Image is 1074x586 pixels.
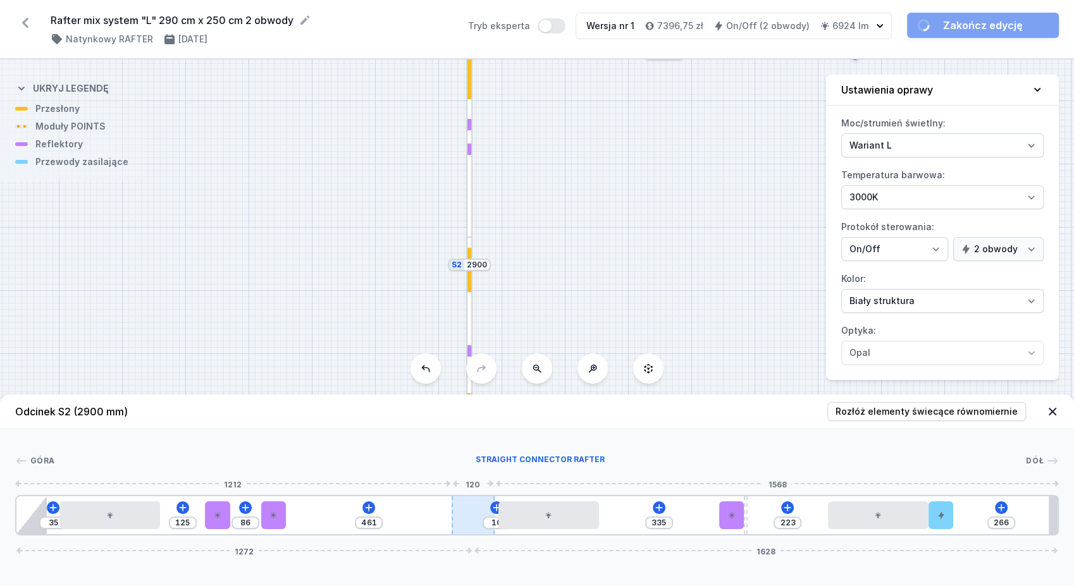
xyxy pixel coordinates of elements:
[836,405,1018,418] span: Rozłóż elementy świecące równomiernie
[1026,456,1044,466] span: Dół
[841,113,1044,157] label: Moc/strumień świetlny:
[498,501,599,529] div: LED opal module 280mm
[261,501,287,529] div: PET next module 35°
[828,501,929,529] div: LED opal module 280mm
[460,480,485,487] span: 120
[653,501,665,514] button: Dodaj element
[538,18,565,34] button: Tryb eksperta
[176,501,189,514] button: Dodaj element
[359,518,379,528] input: Wymiar [mm]
[763,480,791,487] span: 1568
[230,547,259,554] span: 1272
[178,33,207,46] h4: [DATE]
[54,455,1026,467] div: Straight connector RAFTER
[15,404,128,419] h4: Odcinek S2
[299,14,311,27] button: Edytuj nazwę projektu
[777,518,798,528] input: Wymiar [mm]
[59,501,160,529] div: LED opal module 280mm
[991,518,1011,528] input: Wymiar [mm]
[841,269,1044,313] label: Kolor:
[239,501,252,514] button: Dodaj element
[205,501,230,529] div: PET next module 35°
[649,518,669,528] input: Wymiar [mm]
[826,75,1059,106] button: Ustawienia oprawy
[726,20,810,32] h4: On/Off (2 obwody)
[33,82,109,95] h4: Ukryj legendę
[953,237,1044,261] select: Protokół sterowania:
[719,501,744,529] div: PET next module 35°
[467,260,487,270] input: Wymiar [mm]
[486,518,507,528] input: Wymiar [mm]
[841,133,1044,157] select: Moc/strumień świetlny:
[781,501,794,514] button: Dodaj element
[841,82,933,97] h4: Ustawienia oprawy
[15,72,109,102] button: Ukryj legendę
[43,518,63,528] input: Wymiar [mm]
[468,18,565,34] label: Tryb eksperta
[362,501,375,514] button: Dodaj element
[841,217,1044,261] label: Protokół sterowania:
[832,20,868,32] h4: 6924 lm
[66,33,153,46] h4: Natynkowy RAFTER
[219,480,247,487] span: 1212
[841,320,1044,365] label: Optyka:
[827,402,1026,421] button: Rozłóż elementy świecące równomiernie
[51,13,453,28] form: Rafter mix system "L" 290 cm x 250 cm 2 obwody
[841,185,1044,209] select: Temperatura barwowa:
[73,405,128,418] span: (2900 mm)
[995,501,1008,514] button: Dodaj element
[657,20,703,32] h4: 7396,75 zł
[841,289,1044,313] select: Kolor:
[30,456,54,466] span: Góra
[586,20,634,32] div: Wersja nr 1
[576,13,892,39] button: Wersja nr 17396,75 złOn/Off (2 obwody)6924 lm
[751,547,781,554] span: 1628
[929,501,954,529] div: Hole for power supply cable
[841,341,1044,365] select: Optyka:
[841,237,948,261] select: Protokół sterowania:
[841,165,1044,209] label: Temperatura barwowa:
[235,518,256,528] input: Wymiar [mm]
[47,501,59,514] button: Dodaj element
[173,518,193,528] input: Wymiar [mm]
[490,501,503,514] button: Dodaj element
